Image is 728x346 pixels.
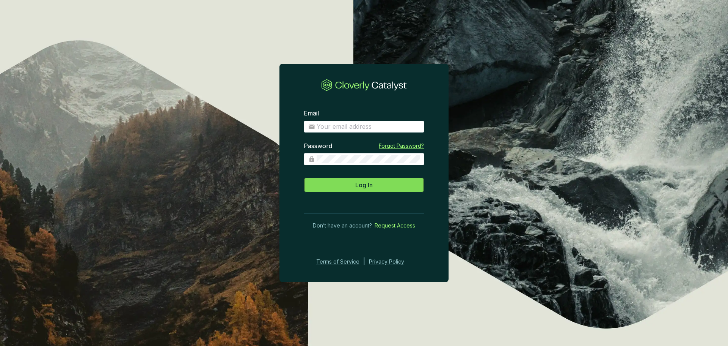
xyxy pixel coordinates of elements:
div: | [363,257,365,266]
a: Privacy Policy [369,257,414,266]
a: Forgot Password? [379,142,424,150]
a: Terms of Service [314,257,359,266]
span: Don’t have an account? [313,221,372,230]
input: Email [317,123,420,131]
span: Log In [355,180,373,190]
button: Log In [304,177,424,193]
a: Request Access [375,221,415,230]
input: Password [317,155,420,163]
label: Email [304,109,319,118]
label: Password [304,142,332,150]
